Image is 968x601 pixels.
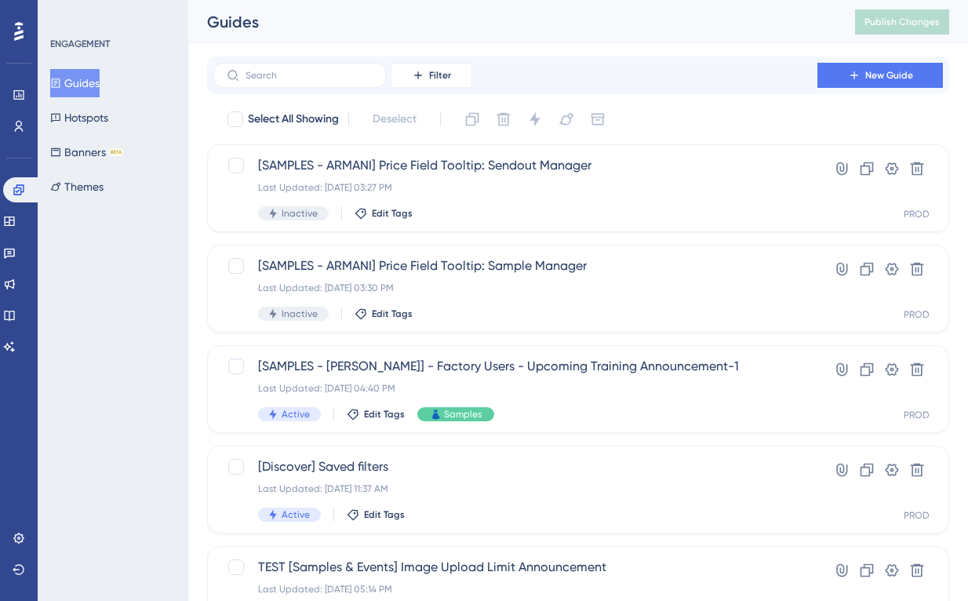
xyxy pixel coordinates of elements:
[258,156,773,175] span: [SAMPLES - ARMANI] Price Field Tooltip: Sendout Manager
[392,63,471,88] button: Filter
[258,357,773,376] span: [SAMPLES - [PERSON_NAME]] - Factory Users - Upcoming Training Announcement-1
[865,69,913,82] span: New Guide
[258,382,773,395] div: Last Updated: [DATE] 04:40 PM
[372,308,413,320] span: Edit Tags
[282,508,310,521] span: Active
[364,408,405,421] span: Edit Tags
[258,483,773,495] div: Last Updated: [DATE] 11:37 AM
[248,110,339,129] span: Select All Showing
[282,408,310,421] span: Active
[347,408,405,421] button: Edit Tags
[864,16,940,28] span: Publish Changes
[429,69,451,82] span: Filter
[347,508,405,521] button: Edit Tags
[817,63,943,88] button: New Guide
[258,181,773,194] div: Last Updated: [DATE] 03:27 PM
[372,207,413,220] span: Edit Tags
[430,408,482,421] span: 👗 Samples
[258,282,773,294] div: Last Updated: [DATE] 03:30 PM
[355,207,413,220] button: Edit Tags
[50,69,100,97] button: Guides
[358,105,431,133] button: Deselect
[207,11,816,33] div: Guides
[50,138,123,166] button: BannersBETA
[50,173,104,201] button: Themes
[904,409,930,421] div: PROD
[258,583,773,596] div: Last Updated: [DATE] 05:14 PM
[904,509,930,522] div: PROD
[282,207,318,220] span: Inactive
[258,257,773,275] span: [SAMPLES - ARMANI] Price Field Tooltip: Sample Manager
[50,38,110,50] div: ENGAGEMENT
[904,308,930,321] div: PROD
[50,104,108,132] button: Hotspots
[855,9,949,35] button: Publish Changes
[109,148,123,156] div: BETA
[246,70,373,81] input: Search
[355,308,413,320] button: Edit Tags
[258,558,773,577] span: TEST [Samples & Events] Image Upload Limit Announcement
[364,508,405,521] span: Edit Tags
[282,308,318,320] span: Inactive
[258,457,773,476] span: [Discover] Saved filters
[373,110,417,129] span: Deselect
[904,208,930,220] div: PROD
